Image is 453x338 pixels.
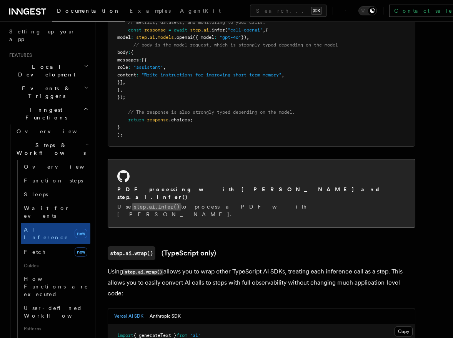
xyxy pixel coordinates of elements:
[177,333,187,338] span: from
[117,132,123,138] span: );
[163,65,166,70] span: ,
[225,27,228,33] span: (
[133,65,163,70] span: "assistant"
[21,174,90,187] a: Function steps
[150,308,181,324] button: Anthropic SDK
[131,35,133,40] span: :
[6,63,84,78] span: Local Development
[142,72,281,78] span: "Write instructions for improving short term memory"
[265,27,268,33] span: {
[263,27,265,33] span: ,
[201,27,203,33] span: .
[6,60,90,81] button: Local Development
[128,20,265,25] span: // metrics, datasets, and monitoring to your calls.
[132,203,181,210] code: step.ai.infer()
[125,2,175,21] a: Examples
[117,72,136,78] span: content
[75,247,87,257] span: new
[123,269,163,275] code: step.ai.wrap()
[155,35,158,40] span: .
[144,27,166,33] span: response
[21,301,90,323] a: User-defined Workflows
[193,35,214,40] span: ({ model
[24,205,70,219] span: Wait for events
[6,52,32,58] span: Features
[168,117,193,123] span: .choices;
[120,87,123,93] span: ,
[220,35,241,40] span: "gpt-4o"
[21,323,90,335] span: Patterns
[117,35,131,40] span: model
[24,305,93,319] span: User-defined Workflows
[358,6,377,15] button: Toggle dark mode
[250,5,326,17] button: Search...⌘K
[21,187,90,201] a: Sleeps
[21,160,90,174] a: Overview
[142,57,147,63] span: [{
[281,72,284,78] span: ,
[209,27,225,33] span: .infer
[190,27,201,33] span: step
[21,201,90,223] a: Wait for events
[9,28,75,42] span: Setting up your app
[147,35,150,40] span: .
[128,109,295,115] span: // The response is also strongly typed depending on the model.
[117,124,120,130] span: }
[117,333,133,338] span: import
[131,50,133,55] span: {
[117,186,406,201] h2: PDF processing with [PERSON_NAME] and step.ai.infer()
[128,27,142,33] span: const
[158,35,174,40] span: models
[130,8,171,14] span: Examples
[108,246,216,260] a: step.ai.wrap()(TypeScript only)
[246,35,249,40] span: ,
[13,138,90,160] button: Steps & Workflows
[6,81,90,103] button: Events & Triggers
[174,27,187,33] span: await
[21,223,90,244] a: AI Inferencenew
[21,244,90,260] a: Fetchnew
[24,164,103,170] span: Overview
[190,333,201,338] span: "ai"
[174,35,193,40] span: .openai
[117,80,123,85] span: }]
[117,94,125,100] span: });
[24,276,88,297] span: How Functions are executed
[136,72,139,78] span: :
[241,35,246,40] span: })
[108,159,415,228] a: PDF processing with [PERSON_NAME] and step.ai.infer()Usestep.ai.infer()to process a PDF with [PER...
[21,272,90,301] a: How Functions are executed
[24,249,46,255] span: Fetch
[13,124,90,138] a: Overview
[17,128,96,134] span: Overview
[108,246,155,260] code: step.ai.wrap()
[75,229,87,238] span: new
[214,35,217,40] span: :
[6,103,90,124] button: Inngest Functions
[117,203,406,218] p: Use to process a PDF with [PERSON_NAME].
[117,50,128,55] span: body
[13,141,86,157] span: Steps & Workflows
[128,50,131,55] span: :
[168,27,171,33] span: =
[228,27,263,33] span: "call-openai"
[24,177,83,184] span: Function steps
[311,7,322,15] kbd: ⌘K
[6,84,84,100] span: Events & Triggers
[21,260,90,272] span: Guides
[175,2,225,21] a: AgentKit
[108,266,415,299] p: Using allows you to wrap other TypeScript AI SDKs, treating each inference call as a step. This a...
[136,35,147,40] span: step
[117,65,128,70] span: role
[395,326,413,336] button: Copy
[24,191,48,197] span: Sleeps
[147,117,168,123] span: response
[123,80,125,85] span: ,
[24,227,68,240] span: AI Inference
[114,308,143,324] button: Vercel AI SDK
[133,333,177,338] span: { generateText }
[6,25,90,46] a: Setting up your app
[203,27,209,33] span: ai
[57,8,120,14] span: Documentation
[117,87,120,93] span: }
